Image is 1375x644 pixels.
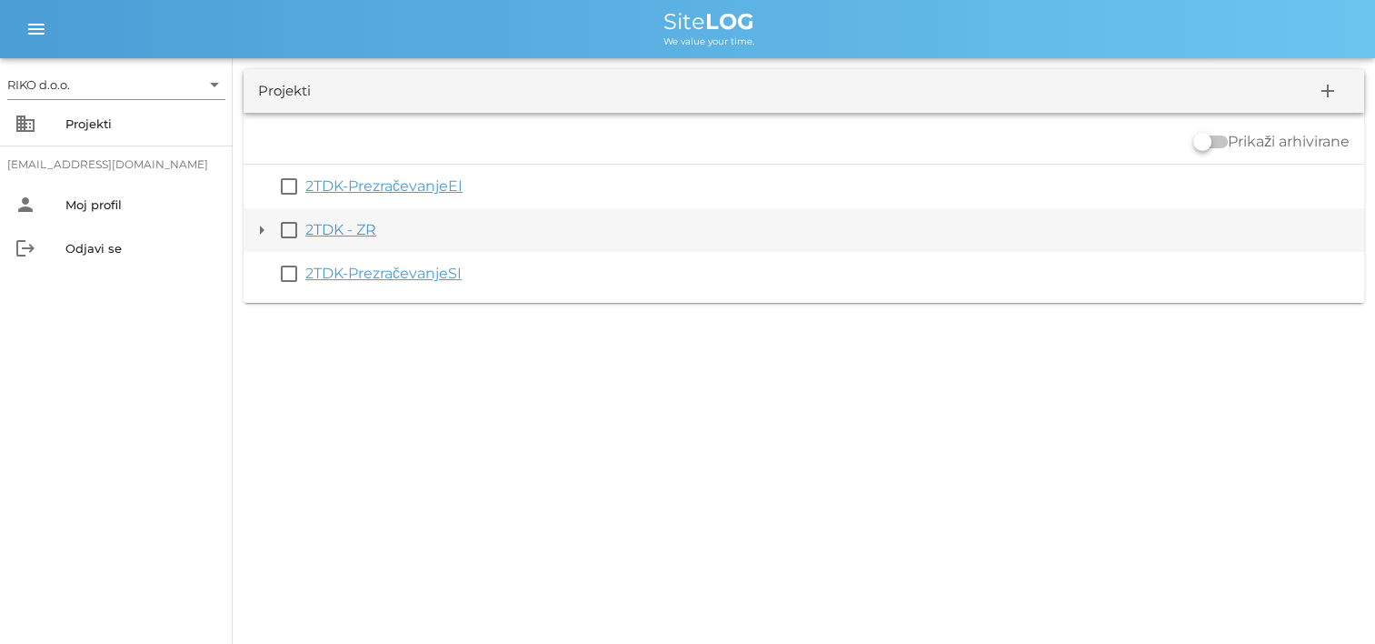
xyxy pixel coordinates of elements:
i: add [1317,80,1339,102]
span: We value your time. [663,35,754,47]
button: check_box_outline_blank [278,176,300,197]
div: Projekti [258,81,311,102]
div: RIKO d.o.o. [7,76,70,93]
div: Odjavi se [65,241,218,256]
a: 2TDK-PrezračevanjeEI [305,177,463,195]
button: check_box_outline_blank [278,219,300,241]
i: arrow_drop_down [204,74,225,96]
a: 2TDK-PrezračevanjeSI [305,265,462,282]
i: business [15,113,36,135]
i: menu [25,18,47,40]
div: Pripomoček za klepet [1116,448,1375,644]
span: Site [663,8,754,35]
div: Projekti [65,116,218,131]
div: RIKO d.o.o. [7,70,225,99]
i: person [15,194,36,216]
label: Prikaži arhivirane [1228,133,1350,151]
iframe: Chat Widget [1116,448,1375,644]
a: 2TDK - ZR [305,221,376,238]
i: logout [15,237,36,259]
b: LOG [705,8,754,35]
button: check_box_outline_blank [278,263,300,285]
button: arrow_drop_down [251,219,273,241]
div: Moj profil [65,197,218,212]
